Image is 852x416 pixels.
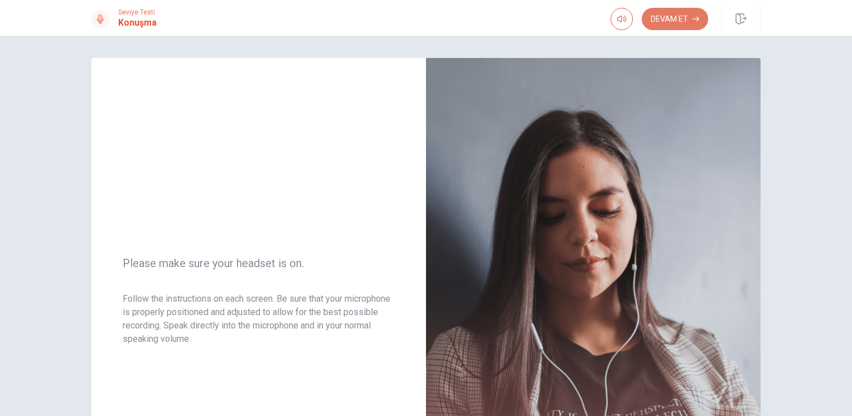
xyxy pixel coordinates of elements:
[123,257,395,270] span: Please make sure your headset is on.
[123,292,395,346] p: Follow the instructions on each screen. Be sure that your microphone is properly positioned and a...
[118,8,157,16] span: Seviye Testi
[642,8,708,30] button: Devam Et
[118,16,157,30] h1: Konuşma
